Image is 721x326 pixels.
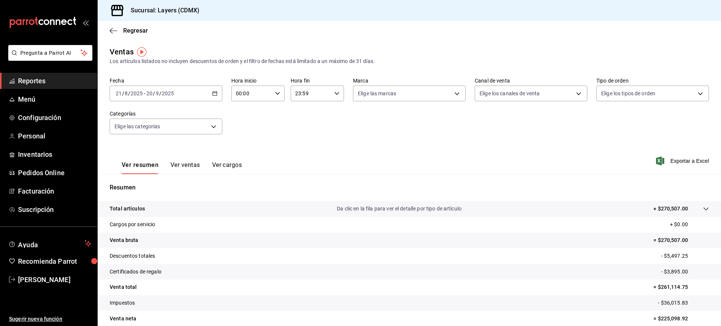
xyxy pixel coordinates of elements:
label: Hora fin [291,78,344,83]
button: Ver cargos [212,161,242,174]
input: -- [146,90,153,96]
span: Reportes [18,76,91,86]
div: navigation tabs [122,161,242,174]
img: Tooltip marker [137,47,146,57]
label: Marca [353,78,466,83]
span: Elige los tipos de orden [601,90,655,97]
span: / [128,90,130,96]
p: = $270,507.00 [653,236,709,244]
button: Pregunta a Parrot AI [8,45,92,61]
span: / [159,90,161,96]
div: Los artículos listados no incluyen descuentos de orden y el filtro de fechas está limitado a un m... [110,57,709,65]
span: - [144,90,145,96]
button: Ver resumen [122,161,158,174]
p: = $225,098.92 [653,315,709,323]
label: Fecha [110,78,222,83]
label: Canal de venta [475,78,587,83]
span: Pregunta a Parrot AI [20,49,81,57]
p: Total artículos [110,205,145,213]
input: ---- [130,90,143,96]
span: Pedidos Online [18,168,91,178]
p: Da clic en la fila para ver el detalle por tipo de artículo [337,205,462,213]
input: -- [155,90,159,96]
span: Elige las categorías [115,123,160,130]
span: [PERSON_NAME] [18,275,91,285]
button: Ver ventas [170,161,200,174]
span: Menú [18,94,91,104]
div: Ventas [110,46,134,57]
a: Pregunta a Parrot AI [5,54,92,62]
span: Elige las marcas [358,90,396,97]
p: Venta neta [110,315,136,323]
button: Exportar a Excel [658,156,709,165]
p: - $5,497.25 [661,252,709,260]
span: / [153,90,155,96]
input: -- [115,90,122,96]
p: Cargos por servicio [110,221,155,228]
label: Hora inicio [231,78,285,83]
label: Categorías [110,111,222,116]
span: Personal [18,131,91,141]
p: Impuestos [110,299,135,307]
span: Sugerir nueva función [9,315,91,323]
span: Inventarios [18,149,91,159]
input: ---- [161,90,174,96]
span: Configuración [18,113,91,123]
p: + $0.00 [670,221,709,228]
span: Recomienda Parrot [18,256,91,266]
span: / [122,90,124,96]
p: + $270,507.00 [653,205,688,213]
input: -- [124,90,128,96]
p: Venta total [110,283,137,291]
h3: Sucursal: Layers (CDMX) [125,6,199,15]
span: Elige los canales de venta [480,90,540,97]
span: Suscripción [18,204,91,215]
p: = $261,114.75 [653,283,709,291]
button: open_drawer_menu [83,20,89,26]
span: Ayuda [18,239,81,248]
p: Resumen [110,183,709,192]
button: Regresar [110,27,148,34]
p: - $36,015.83 [658,299,709,307]
span: Facturación [18,186,91,196]
p: Venta bruta [110,236,138,244]
label: Tipo de orden [596,78,709,83]
p: Certificados de regalo [110,268,161,276]
p: Descuentos totales [110,252,155,260]
p: - $3,895.00 [661,268,709,276]
span: Regresar [123,27,148,34]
